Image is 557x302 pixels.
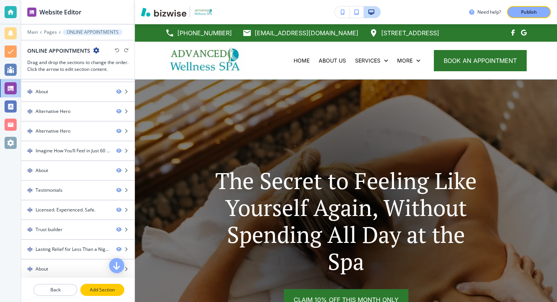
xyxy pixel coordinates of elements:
[39,8,81,17] h2: Website Editor
[27,30,38,35] button: Main
[397,57,413,64] p: More
[27,109,33,114] img: Drag
[477,9,501,16] h3: Need help?
[36,128,70,135] div: Alternative Hero
[81,286,124,293] p: Add Section
[36,266,48,272] div: About
[27,188,33,193] img: Drag
[294,57,310,64] p: HOME
[21,181,135,200] div: DragTestimonials
[193,8,214,16] img: Your Logo
[36,226,63,233] div: Trust builder
[21,260,135,279] div: DragAbout
[27,207,33,213] img: Drag
[27,89,33,94] img: Drag
[27,247,33,252] img: Drag
[27,8,36,17] img: editor icon
[33,284,77,296] button: Back
[21,122,135,141] div: DragAlternative Hero
[369,27,439,39] a: [STREET_ADDRESS]
[21,161,135,180] div: DragAbout
[27,227,33,232] img: Drag
[27,266,33,272] img: Drag
[21,240,135,259] div: DragLasting Relief for Less Than a Night Out
[36,187,63,194] div: Testimonials
[27,128,33,134] img: Drag
[21,141,135,160] div: Drag Imagine How You’ll Feel in Just 60 Minutes
[243,27,358,39] a: [EMAIL_ADDRESS][DOMAIN_NAME]
[36,88,48,95] div: About
[27,148,33,153] img: Drag
[21,220,135,239] div: DragTrust builder
[207,167,485,275] p: The Secret to Feeling Like Yourself Again, Without Spending All Day at the Spa
[27,59,128,73] h3: Drag and drop the sections to change the order. Click the arrow to edit section content.
[36,147,110,154] div: Imagine How You’ll Feel in Just 60 Minutes
[36,167,48,174] div: About
[319,57,346,64] p: ABOUT US
[36,207,95,213] div: Licensed. Experienced. Safe.
[36,108,70,115] div: Alternative Hero
[63,29,122,35] button: ONLINE APPOINTMENTS
[507,6,551,18] button: Publish
[36,246,110,253] div: Lasting Relief for Less Than a Night Out
[141,8,186,17] img: Bizwise Logo
[444,56,517,65] span: book an appointment
[521,9,537,16] p: Publish
[27,168,33,173] img: Drag
[44,30,57,35] button: Pages
[165,27,232,39] a: [PHONE_NUMBER]
[381,27,439,39] p: [STREET_ADDRESS]
[255,27,358,39] p: [EMAIL_ADDRESS][DOMAIN_NAME]
[21,200,135,219] div: DragLicensed. Experienced. Safe.
[434,50,527,71] button: book an appointment
[177,27,232,39] p: [PHONE_NUMBER]
[355,57,380,64] p: SERVICES
[21,102,135,121] div: DragAlternative Hero
[21,82,135,101] div: DragAbout
[34,286,77,293] p: Back
[67,30,119,35] p: ONLINE APPOINTMENTS
[165,44,246,76] img: Advanced Wellness Spa
[27,47,90,55] h2: ONLINE APPOINTMENTS
[80,284,124,296] button: Add Section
